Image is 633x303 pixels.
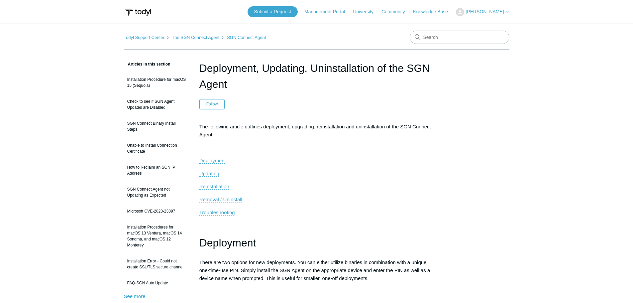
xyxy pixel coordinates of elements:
a: University [353,8,380,15]
span: Deployment [199,158,226,163]
a: Updating [199,171,219,177]
a: SGN Connect Binary Install Steps [124,117,189,136]
a: Community [381,8,412,15]
a: SGN Connect Agent not Updating as Expected [124,183,189,202]
a: Deployment [199,158,226,164]
h1: Deployment, Updating, Uninstallation of the SGN Agent [199,60,434,92]
a: Installation Procedure for macOS 15 (Sequoia) [124,73,189,92]
button: Follow Article [199,99,225,109]
a: Management Portal [304,8,352,15]
a: Check to see if SGN Agent Updates are Disabled [124,95,189,114]
a: Submit a Request [248,6,298,17]
a: SGN Connect Agent [227,35,266,40]
a: The SGN Connect Agent [172,35,219,40]
button: [PERSON_NAME] [456,8,509,16]
span: Articles in this section [124,62,170,67]
a: Unable to Install Connection Certificate [124,139,189,158]
input: Search [410,31,509,44]
a: How to Reclaim an SGN IP Address [124,161,189,180]
a: Reinstallation [199,184,229,190]
a: Knowledge Base [413,8,455,15]
span: [PERSON_NAME] [466,9,504,14]
a: Troubleshooting [199,210,235,216]
a: See more [124,293,146,299]
img: Todyl Support Center Help Center home page [124,6,152,18]
a: Installation Error - Could not create SSL/TLS secure channel [124,255,189,273]
a: Microsoft CVE-2023-23397 [124,205,189,218]
span: The following article outlines deployment, upgrading, reinstallation and uninstallation of the SG... [199,124,431,137]
li: Todyl Support Center [124,35,166,40]
span: Deployment [199,237,256,249]
a: FAQ-SGN Auto Update [124,277,189,289]
span: There are two options for new deployments. You can either utilize binaries in combination with a ... [199,259,430,281]
li: The SGN Connect Agent [165,35,221,40]
a: Todyl Support Center [124,35,164,40]
a: Installation Procedures for macOS 13 Ventura, macOS 14 Sonoma, and macOS 12 Monterey [124,221,189,251]
a: Removal / Uninstall [199,197,242,203]
li: SGN Connect Agent [221,35,266,40]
